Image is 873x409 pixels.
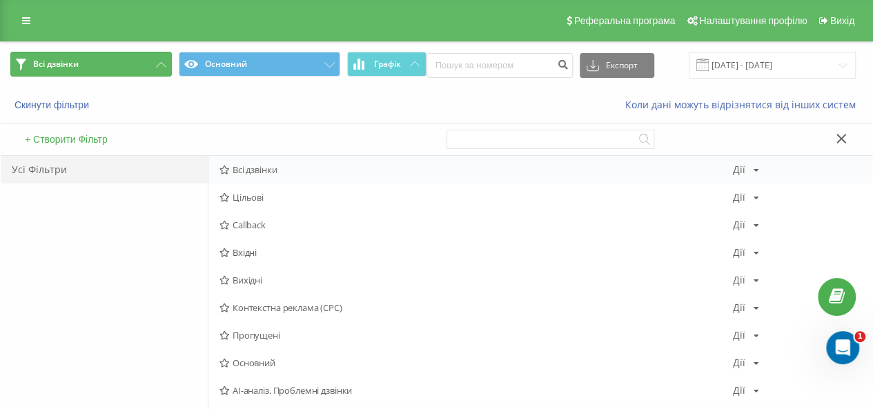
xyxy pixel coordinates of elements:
button: Основний [179,52,340,77]
span: Контекстна реклама (CPC) [219,303,733,312]
span: 1 [854,331,865,342]
div: Дії [733,358,745,368]
span: Вихідні [219,275,733,285]
button: Скинути фільтри [10,99,96,111]
span: Всі дзвінки [219,165,733,174]
span: AI-аналіз. Проблемні дзвінки [219,386,733,395]
span: Пропущені [219,330,733,340]
div: Дії [733,220,745,230]
iframe: Intercom live chat [826,331,859,364]
span: Налаштування профілю [699,15,807,26]
span: Графік [374,59,401,69]
button: Всі дзвінки [10,52,172,77]
div: Дії [733,330,745,340]
button: + Створити Фільтр [21,133,112,146]
span: Основний [219,358,733,368]
span: Вхідні [219,248,733,257]
span: Всі дзвінки [33,59,79,70]
span: Цільові [219,192,733,202]
div: Усі Фільтри [1,156,208,183]
button: Графік [347,52,426,77]
span: Callback [219,220,733,230]
div: Дії [733,386,745,395]
span: Вихід [830,15,854,26]
input: Пошук за номером [426,53,573,78]
div: Дії [733,192,745,202]
a: Коли дані можуть відрізнятися вiд інших систем [625,98,863,111]
div: Дії [733,275,745,285]
div: Дії [733,165,745,174]
div: Дії [733,303,745,312]
button: Експорт [580,53,654,78]
span: Реферальна програма [574,15,676,26]
button: Закрити [832,132,852,147]
div: Дії [733,248,745,257]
